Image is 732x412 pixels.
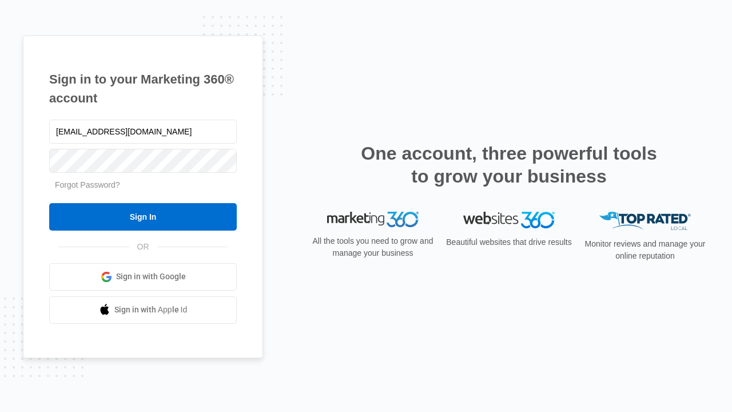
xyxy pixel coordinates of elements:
[49,263,237,291] a: Sign in with Google
[114,304,188,316] span: Sign in with Apple Id
[49,70,237,108] h1: Sign in to your Marketing 360® account
[599,212,691,231] img: Top Rated Local
[49,120,237,144] input: Email
[129,241,157,253] span: OR
[463,212,555,228] img: Websites 360
[445,236,573,248] p: Beautiful websites that drive results
[327,212,419,228] img: Marketing 360
[55,180,120,189] a: Forgot Password?
[357,142,661,188] h2: One account, three powerful tools to grow your business
[309,235,437,259] p: All the tools you need to grow and manage your business
[49,296,237,324] a: Sign in with Apple Id
[116,271,186,283] span: Sign in with Google
[581,238,709,262] p: Monitor reviews and manage your online reputation
[49,203,237,231] input: Sign In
